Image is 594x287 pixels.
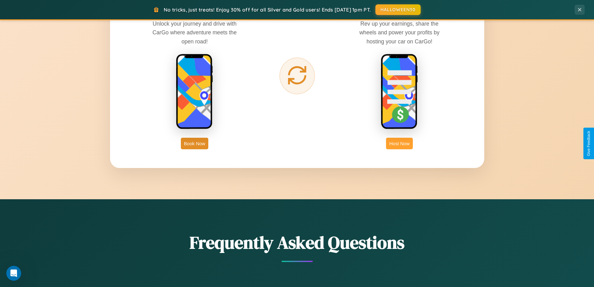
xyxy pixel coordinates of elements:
[381,54,418,130] img: host phone
[375,4,421,15] button: HALLOWEEN30
[6,266,21,281] iframe: Intercom live chat
[110,230,484,255] h2: Frequently Asked Questions
[164,7,371,13] span: No tricks, just treats! Enjoy 30% off for all Silver and Gold users! Ends [DATE] 1pm PT.
[587,131,591,156] div: Give Feedback
[353,19,446,46] p: Rev up your earnings, share the wheels and power your profits by hosting your car on CarGo!
[181,138,208,149] button: Book Now
[176,54,213,130] img: rent phone
[148,19,241,46] p: Unlock your journey and drive with CarGo where adventure meets the open road!
[386,138,413,149] button: Host Now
